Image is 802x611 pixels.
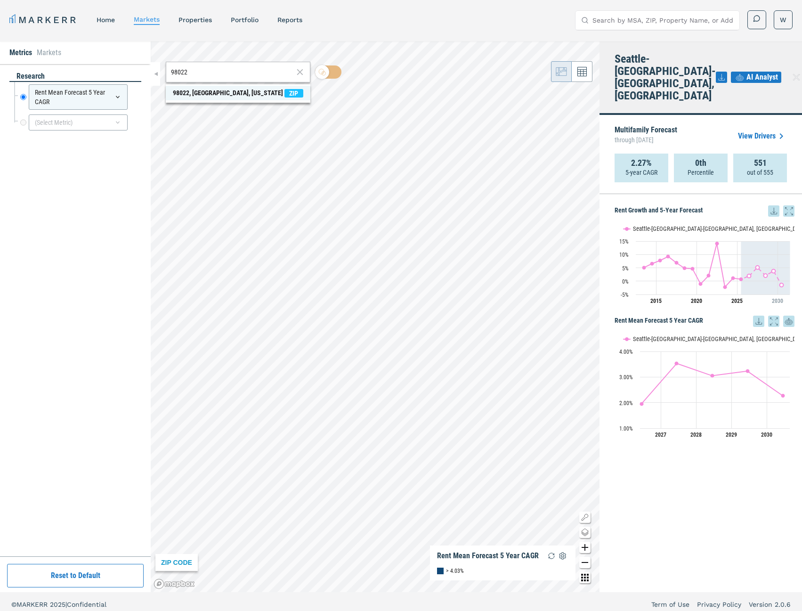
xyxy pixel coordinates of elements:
a: Portfolio [231,16,259,24]
svg: Interactive chart [615,327,794,445]
strong: 2.27% [631,158,652,168]
g: Seattle-Tacoma-Bellevue, WA, line 2 of 2 with 5 data points. [747,266,784,287]
text: 2029 [726,432,737,438]
p: out of 555 [747,168,773,177]
text: 0% [622,278,629,285]
path: Friday, 28 Jun, 17:00, 5.05. Seattle-Tacoma-Bellevue, WA. [642,266,646,269]
img: Settings [557,550,568,562]
button: Other options map button [579,572,591,583]
div: research [9,71,141,82]
button: Zoom in map button [579,542,591,553]
strong: 0th [695,158,706,168]
button: W [774,10,793,29]
path: Sunday, 28 Jun, 17:00, 1.95. Seattle-Tacoma-Bellevue, WA. [747,274,751,278]
path: Saturday, 28 Jun, 17:00, 0.71. Seattle-Tacoma-Bellevue, WA. [739,277,743,281]
strong: 551 [754,158,767,168]
button: Change style map button [579,527,591,538]
path: Sunday, 14 Jun, 17:00, 1.95. Seattle-Tacoma-Bellevue, WA. [640,402,644,406]
path: Friday, 28 Jun, 17:00, -1.47. Seattle-Tacoma-Bellevue, WA. [780,283,784,287]
span: Confidential [67,601,106,608]
a: Privacy Policy [697,600,741,609]
a: properties [178,16,212,24]
canvas: Map [151,41,599,592]
path: Tuesday, 28 Jun, 17:00, 9.24. Seattle-Tacoma-Bellevue, WA. [666,254,670,258]
span: MARKERR [16,601,50,608]
tspan: 2030 [772,298,783,304]
div: (Select Metric) [29,114,128,130]
li: Metrics [9,47,32,58]
div: Rent Mean Forecast 5 Year CAGR [437,551,539,561]
div: 98022, [GEOGRAPHIC_DATA], [US_STATE] [173,88,283,98]
path: Friday, 28 Jun, 17:00, 1.09. Seattle-Tacoma-Bellevue, WA. [731,276,735,280]
text: 2030 [761,432,772,438]
a: home [97,16,115,24]
button: Zoom out map button [579,557,591,568]
span: ZIP [284,89,303,98]
a: Version 2.0.6 [749,600,791,609]
div: Rent Mean Forecast 5 Year CAGR [29,84,128,110]
path: Wednesday, 14 Jun, 17:00, 3.05. Seattle-Tacoma-Bellevue, WA. [711,374,714,377]
a: markets [134,16,160,23]
a: Mapbox logo [154,578,195,589]
path: Wednesday, 28 Jun, 17:00, -2.25. Seattle-Tacoma-Bellevue, WA. [723,285,727,289]
img: Reload Legend [546,550,557,562]
span: W [780,15,786,24]
span: Search Bar Suggestion Item: 98022, Enumclaw, Washington [166,86,310,100]
span: 2025 | [50,601,67,608]
p: Percentile [688,168,714,177]
h5: Rent Mean Forecast 5 Year CAGR [615,316,794,327]
input: Search by MSA, ZIP, Property Name, or Address [592,11,734,30]
text: 4.00% [619,349,633,355]
input: Search by MSA or ZIP Code [171,67,293,77]
text: -5% [621,292,629,298]
path: Sunday, 28 Jun, 17:00, 7.75. Seattle-Tacoma-Bellevue, WA. [658,259,662,262]
button: Show Seattle-Tacoma-Bellevue, WA [624,225,702,232]
path: Friday, 28 Jun, 17:00, 4.63. Seattle-Tacoma-Bellevue, WA. [691,267,695,270]
path: Monday, 14 Jun, 17:00, 3.53. Seattle-Tacoma-Bellevue, WA. [675,361,679,365]
button: Reset to Default [7,564,144,587]
path: Friday, 14 Jun, 17:00, 2.27. Seattle-Tacoma-Bellevue, WA. [781,394,785,398]
a: reports [277,16,302,24]
h5: Rent Growth and 5-Year Forecast [615,205,794,217]
path: Thursday, 28 Jun, 17:00, 3.78. Seattle-Tacoma-Bellevue, WA. [772,269,776,273]
path: Thursday, 14 Jun, 17:00, 3.23. Seattle-Tacoma-Bellevue, WA. [746,369,750,373]
text: 2028 [690,432,702,438]
tspan: 2020 [691,298,702,304]
span: AI Analyst [746,72,778,83]
tspan: 2015 [650,298,662,304]
div: > 4.03% [446,566,464,576]
text: 15% [619,238,629,245]
span: © [11,601,16,608]
button: AI Analyst [731,72,781,83]
text: 1.00% [619,425,633,432]
div: ZIP CODE [155,554,198,571]
a: Term of Use [651,600,689,609]
text: 2027 [655,432,666,438]
p: 5-year CAGR [625,168,657,177]
path: Saturday, 28 Jun, 17:00, 6.55. Seattle-Tacoma-Bellevue, WA. [650,262,654,266]
path: Monday, 28 Jun, 17:00, 5.13. Seattle-Tacoma-Bellevue, WA. [756,266,760,269]
path: Tuesday, 28 Jun, 17:00, 14.11. Seattle-Tacoma-Bellevue, WA. [715,242,719,245]
svg: Interactive chart [615,217,794,311]
a: View Drivers [738,130,787,142]
tspan: 2025 [731,298,743,304]
text: 10% [619,252,629,258]
text: 2.00% [619,400,633,407]
path: Wednesday, 28 Jun, 17:00, 6.91. Seattle-Tacoma-Bellevue, WA. [675,261,679,264]
text: 3.00% [619,374,633,381]
li: Markets [37,47,61,58]
p: Multifamily Forecast [615,126,677,146]
div: Rent Growth and 5-Year Forecast. Highcharts interactive chart. [615,217,794,311]
h4: Seattle-[GEOGRAPHIC_DATA]-[GEOGRAPHIC_DATA], [GEOGRAPHIC_DATA] [615,53,716,102]
button: Show/Hide Legend Map Button [579,512,591,523]
a: MARKERR [9,13,78,26]
path: Sunday, 28 Jun, 17:00, -1.08. Seattle-Tacoma-Bellevue, WA. [699,282,703,286]
path: Monday, 28 Jun, 17:00, 2.1. Seattle-Tacoma-Bellevue, WA. [707,274,711,277]
div: Rent Mean Forecast 5 Year CAGR. Highcharts interactive chart. [615,327,794,445]
path: Thursday, 28 Jun, 17:00, 4.85. Seattle-Tacoma-Bellevue, WA. [683,266,687,270]
span: through [DATE] [615,134,677,146]
path: Wednesday, 28 Jun, 17:00, 2.09. Seattle-Tacoma-Bellevue, WA. [764,274,768,277]
text: 5% [622,265,629,272]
